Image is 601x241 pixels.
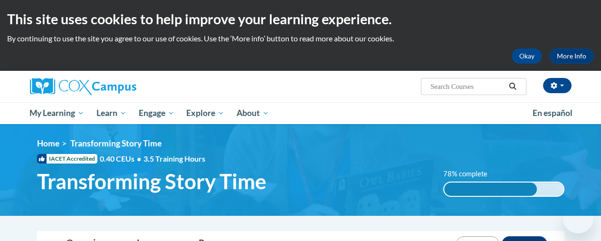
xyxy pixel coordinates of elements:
[37,169,267,194] span: Transforming Story Time
[237,107,269,119] span: About
[512,48,542,64] button: Okay
[70,138,162,148] span: Transforming Story Time
[543,78,572,93] button: Account Settings
[30,78,201,95] a: Cox Campus
[7,33,594,44] p: By continuing to use the site you agree to our use of cookies. Use the ‘More info’ button to read...
[37,154,97,164] span: IACET Accredited
[137,154,141,163] span: •
[443,169,498,179] label: 78% complete
[90,102,133,124] a: Learn
[30,78,136,95] img: Cox Campus
[563,203,593,233] iframe: Button to launch messaging window
[7,10,594,29] h2: This site uses cookies to help improve your learning experience.
[23,102,579,124] div: Main menu
[444,183,537,196] div: 78% complete
[533,108,572,118] span: En español
[100,154,143,164] span: 0.40 CEUs
[133,102,181,124] a: Engage
[37,138,59,148] a: Home
[143,154,205,163] span: 3.5 Training Hours
[230,102,275,124] a: About
[180,102,230,124] a: Explore
[96,107,126,119] span: Learn
[29,107,84,119] span: My Learning
[526,103,579,123] a: En español
[549,48,594,64] a: More Info
[24,102,91,124] a: My Learning
[506,81,520,92] button: Search
[139,107,174,119] span: Engage
[429,81,506,92] input: Search Courses
[186,107,224,119] span: Explore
